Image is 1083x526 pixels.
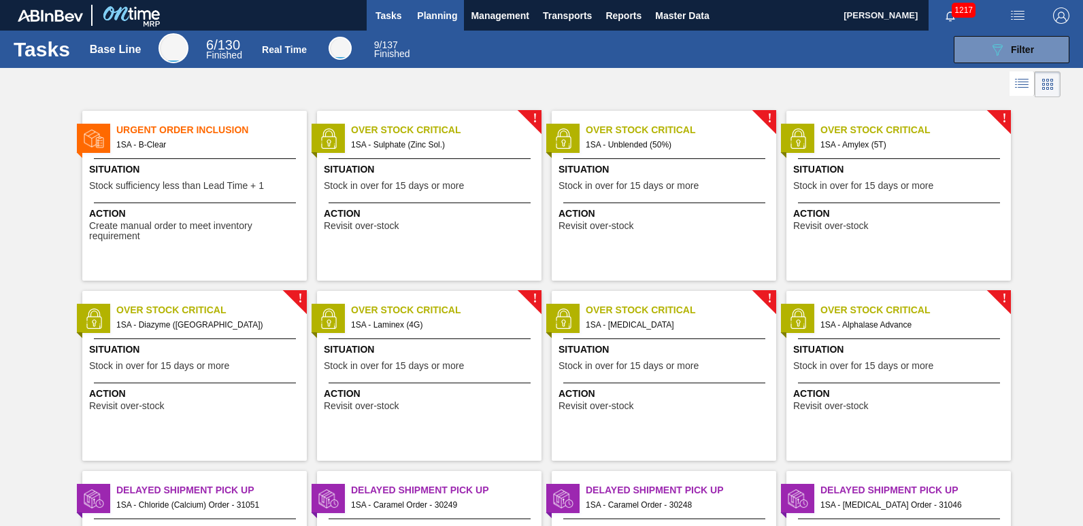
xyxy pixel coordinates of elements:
span: 1217 [952,3,976,18]
span: Action [324,387,538,401]
span: 1SA - Caramel Order - 30248 [586,497,765,512]
img: Logout [1053,7,1069,24]
span: Over Stock Critical [586,303,776,317]
div: Base Line [206,39,242,60]
span: Stock in over for 15 days or more [559,361,699,371]
span: Filter [1011,44,1034,55]
span: Delayed Shipment Pick Up [820,483,1011,497]
img: status [318,309,339,329]
span: Revisit over-stock [324,401,399,411]
span: Stock sufficiency less than Lead Time + 1 [89,181,264,191]
div: Base Line [90,43,141,56]
span: Stock in over for 15 days or more [324,181,464,191]
div: Real Time [374,41,410,58]
div: Base Line [159,33,188,63]
span: Revisit over-stock [559,401,633,411]
span: ! [533,294,537,304]
img: status [553,309,573,329]
span: 1SA - B-Clear [116,137,296,152]
span: Over Stock Critical [351,303,541,317]
span: Over Stock Critical [351,123,541,137]
img: status [84,489,104,509]
span: Action [324,207,538,221]
span: Tasks [373,7,403,24]
span: Planning [417,7,457,24]
span: Situation [89,343,303,357]
span: Situation [793,343,1007,357]
span: Create manual order to meet inventory requirement [89,221,303,242]
img: status [788,309,808,329]
span: Stock in over for 15 days or more [559,181,699,191]
span: ! [298,294,302,304]
span: Action [559,387,773,401]
div: Real Time [329,37,352,60]
span: Revisit over-stock [793,221,868,231]
span: 1SA - Magnesium Oxide [586,317,765,332]
h1: Tasks [14,41,70,57]
img: status [84,309,104,329]
span: / 130 [206,37,240,52]
span: Stock in over for 15 days or more [793,181,933,191]
img: TNhmsLtSVTkK8tSr43FrP2fwEKptu5GPRR3wAAAABJRU5ErkJggg== [18,10,83,22]
img: status [788,128,808,149]
img: status [788,489,808,509]
span: ! [1002,113,1006,124]
span: Over Stock Critical [820,123,1011,137]
span: Over Stock Critical [586,123,776,137]
span: Revisit over-stock [559,221,633,231]
span: Revisit over-stock [793,401,868,411]
span: Situation [89,162,303,177]
span: Action [793,207,1007,221]
span: Situation [559,162,773,177]
img: status [84,128,104,149]
span: 1SA - Diazyme (MA) [116,317,296,332]
img: userActions [1010,7,1026,24]
span: Finished [374,48,410,59]
span: Action [793,387,1007,401]
img: status [318,128,339,149]
div: List Vision [1010,71,1035,97]
button: Filter [954,36,1069,63]
span: Over Stock Critical [820,303,1011,317]
span: ! [533,113,537,124]
button: Notifications [929,6,972,25]
span: Situation [793,162,1007,177]
div: Real Time [262,44,307,55]
span: 1SA - Amylex (5T) [820,137,1000,152]
span: Over Stock Critical [116,303,307,317]
span: Stock in over for 15 days or more [89,361,229,371]
span: 1SA - Alphalase Advance [820,317,1000,332]
span: Situation [324,343,538,357]
span: Delayed Shipment Pick Up [351,483,541,497]
span: Revisit over-stock [89,401,164,411]
span: ! [767,294,771,304]
span: Management [471,7,529,24]
span: Stock in over for 15 days or more [793,361,933,371]
span: Finished [206,50,242,60]
span: Delayed Shipment Pick Up [116,483,307,497]
span: 1SA - Chloride (Calcium) Order - 31051 [116,497,296,512]
span: ! [767,113,771,124]
span: Action [89,207,303,221]
span: Situation [324,162,538,177]
span: Transports [543,7,592,24]
span: Stock in over for 15 days or more [324,361,464,371]
div: Card Vision [1035,71,1061,97]
span: Situation [559,343,773,357]
span: 1SA - Unblended (50%) [586,137,765,152]
span: Revisit over-stock [324,221,399,231]
span: 1SA - Sulphate (Zinc Sol.) [351,137,531,152]
img: status [318,489,339,509]
span: 1SA - Lactic Acid Order - 31046 [820,497,1000,512]
span: 9 [374,39,380,50]
span: Master Data [655,7,709,24]
img: status [553,489,573,509]
span: 1SA - Laminex (4G) [351,317,531,332]
span: 1SA - Caramel Order - 30249 [351,497,531,512]
span: / 137 [374,39,398,50]
span: Action [89,387,303,401]
span: 6 [206,37,214,52]
span: Action [559,207,773,221]
span: Reports [605,7,642,24]
span: ! [1002,294,1006,304]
